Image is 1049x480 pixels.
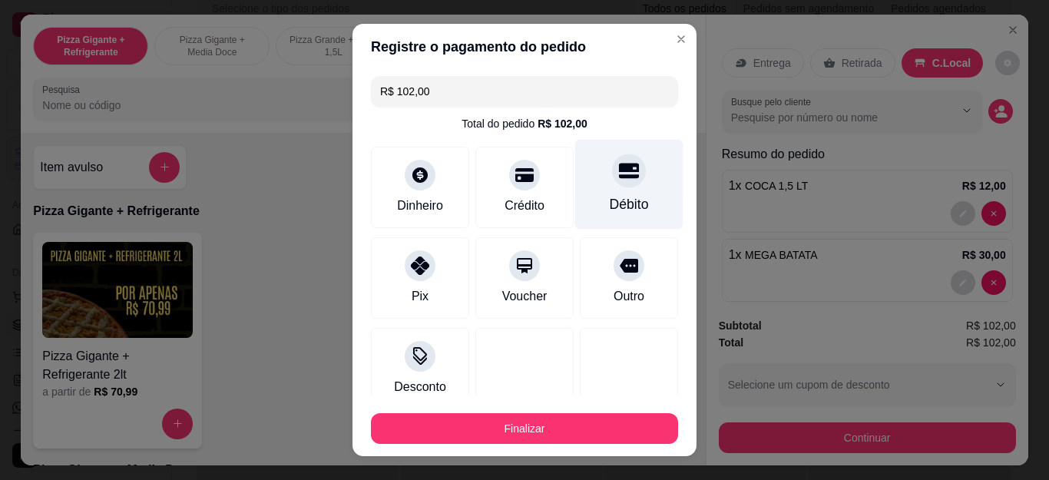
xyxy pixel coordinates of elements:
div: Total do pedido [462,116,587,131]
input: Ex.: hambúrguer de cordeiro [380,76,669,107]
div: Débito [610,194,649,214]
button: Finalizar [371,413,678,444]
div: Pix [412,287,429,306]
div: Dinheiro [397,197,443,215]
div: R$ 102,00 [538,116,587,131]
div: Voucher [502,287,548,306]
div: Outro [614,287,644,306]
div: Desconto [394,378,446,396]
div: Crédito [505,197,544,215]
button: Close [669,27,693,51]
header: Registre o pagamento do pedido [352,24,697,70]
